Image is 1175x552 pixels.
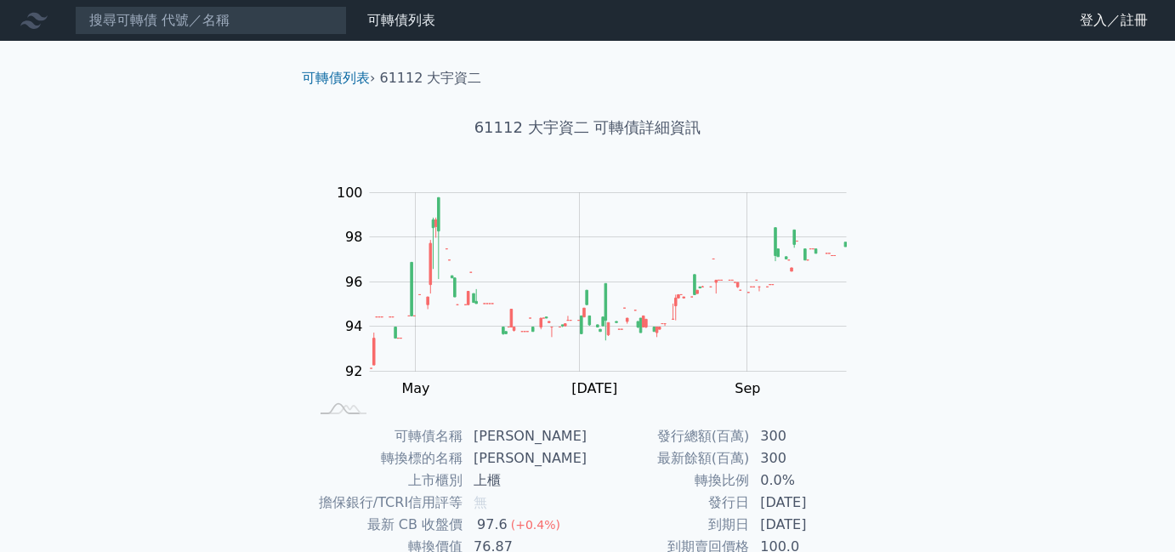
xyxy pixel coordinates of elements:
[345,274,362,290] tspan: 96
[345,229,362,245] tspan: 98
[288,116,887,139] h1: 61112 大宇資二 可轉債詳細資訊
[750,469,866,492] td: 0.0%
[75,6,347,35] input: 搜尋可轉債 代號／名稱
[750,425,866,447] td: 300
[302,68,375,88] li: ›
[463,425,587,447] td: [PERSON_NAME]
[587,469,750,492] td: 轉換比例
[345,363,362,379] tspan: 92
[402,380,430,396] tspan: May
[463,469,587,492] td: 上櫃
[750,447,866,469] td: 300
[571,380,617,396] tspan: [DATE]
[511,518,560,532] span: (+0.4%)
[1066,7,1161,34] a: 登入／註冊
[328,185,872,396] g: Chart
[735,380,760,396] tspan: Sep
[587,492,750,514] td: 發行日
[309,447,463,469] td: 轉換標的名稱
[474,515,511,535] div: 97.6
[367,12,435,28] a: 可轉債列表
[380,68,482,88] li: 61112 大宇資二
[474,494,487,510] span: 無
[309,514,463,536] td: 最新 CB 收盤價
[750,492,866,514] td: [DATE]
[309,492,463,514] td: 擔保銀行/TCRI信用評等
[345,318,362,334] tspan: 94
[302,70,370,86] a: 可轉債列表
[309,469,463,492] td: 上市櫃別
[587,514,750,536] td: 到期日
[337,185,363,201] tspan: 100
[750,514,866,536] td: [DATE]
[587,425,750,447] td: 發行總額(百萬)
[309,425,463,447] td: 可轉債名稱
[463,447,587,469] td: [PERSON_NAME]
[587,447,750,469] td: 最新餘額(百萬)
